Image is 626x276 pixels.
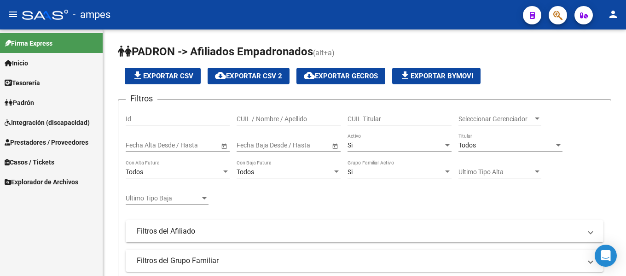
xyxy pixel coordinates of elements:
span: Ultimo Tipo Baja [126,194,200,202]
span: Casos / Tickets [5,157,54,167]
mat-panel-title: Filtros del Grupo Familiar [137,256,581,266]
span: Si [348,168,353,176]
span: Exportar CSV 2 [215,72,282,80]
mat-icon: cloud_download [215,70,226,81]
span: Firma Express [5,38,52,48]
span: Padrón [5,98,34,108]
input: Fecha inicio [237,141,270,149]
button: Exportar CSV [125,68,201,84]
h3: Filtros [126,92,157,105]
button: Open calendar [219,141,229,151]
mat-panel-title: Filtros del Afiliado [137,226,581,236]
mat-icon: file_download [132,70,143,81]
input: Fecha fin [278,141,323,149]
span: Si [348,141,353,149]
mat-icon: menu [7,9,18,20]
mat-icon: person [608,9,619,20]
span: Ultimo Tipo Alta [458,168,533,176]
button: Open calendar [330,141,340,151]
span: (alt+a) [313,48,335,57]
mat-expansion-panel-header: Filtros del Afiliado [126,220,603,242]
mat-icon: cloud_download [304,70,315,81]
span: Exportar CSV [132,72,193,80]
span: Seleccionar Gerenciador [458,115,533,123]
mat-expansion-panel-header: Filtros del Grupo Familiar [126,250,603,272]
div: Open Intercom Messenger [595,245,617,267]
input: Fecha inicio [126,141,159,149]
button: Exportar Bymovi [392,68,481,84]
span: Todos [237,168,254,176]
button: Exportar CSV 2 [208,68,290,84]
span: Integración (discapacidad) [5,117,90,128]
button: Exportar GECROS [296,68,385,84]
span: Tesorería [5,78,40,88]
span: Exportar GECROS [304,72,378,80]
span: - ampes [73,5,110,25]
input: Fecha fin [167,141,212,149]
span: PADRON -> Afiliados Empadronados [118,45,313,58]
span: Todos [126,168,143,176]
span: Todos [458,141,476,149]
mat-icon: file_download [400,70,411,81]
span: Explorador de Archivos [5,177,78,187]
span: Exportar Bymovi [400,72,473,80]
span: Prestadores / Proveedores [5,137,88,147]
span: Inicio [5,58,28,68]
